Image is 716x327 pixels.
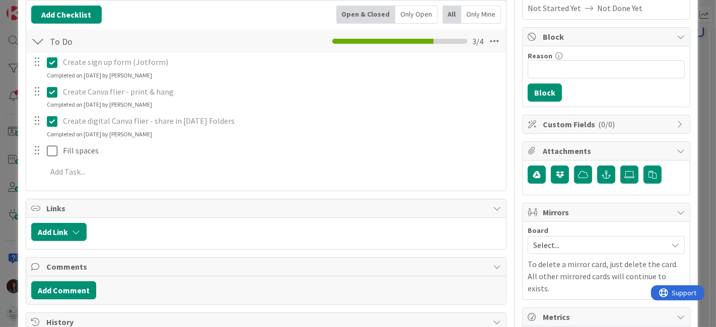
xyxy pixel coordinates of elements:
div: Only Mine [461,6,501,24]
span: Comments [46,261,488,273]
span: Metrics [543,311,672,323]
p: To delete a mirror card, just delete the card. All other mirrored cards will continue to exists. [528,258,685,294]
span: Mirrors [543,206,672,218]
span: 3 / 4 [472,35,483,47]
span: Not Started Yet [528,2,581,14]
span: Links [46,202,488,214]
button: Add Link [31,223,87,241]
button: Add Checklist [31,6,102,24]
p: Create sign up form (Jotform) [63,56,499,68]
button: Add Comment [31,281,96,299]
span: Select... [533,238,662,252]
input: Add Checklist... [46,32,248,50]
p: Create digital Canva flier - share in [DATE] Folders [63,115,499,127]
p: Create Canva flier - print & hang [63,86,499,98]
div: Only Open [395,6,438,24]
span: Attachments [543,145,672,157]
div: Open & Closed [336,6,395,24]
p: Fill spaces [63,145,499,156]
span: ( 0/0 ) [598,119,615,129]
div: Completed on [DATE] by [PERSON_NAME] [47,130,152,139]
button: Block [528,84,562,102]
span: Block [543,31,672,43]
div: Completed on [DATE] by [PERSON_NAME] [47,100,152,109]
span: Board [528,227,548,234]
div: Completed on [DATE] by [PERSON_NAME] [47,71,152,80]
span: Support [21,2,46,14]
span: Not Done Yet [597,2,642,14]
label: Reason [528,51,552,60]
div: All [443,6,461,24]
span: Custom Fields [543,118,672,130]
